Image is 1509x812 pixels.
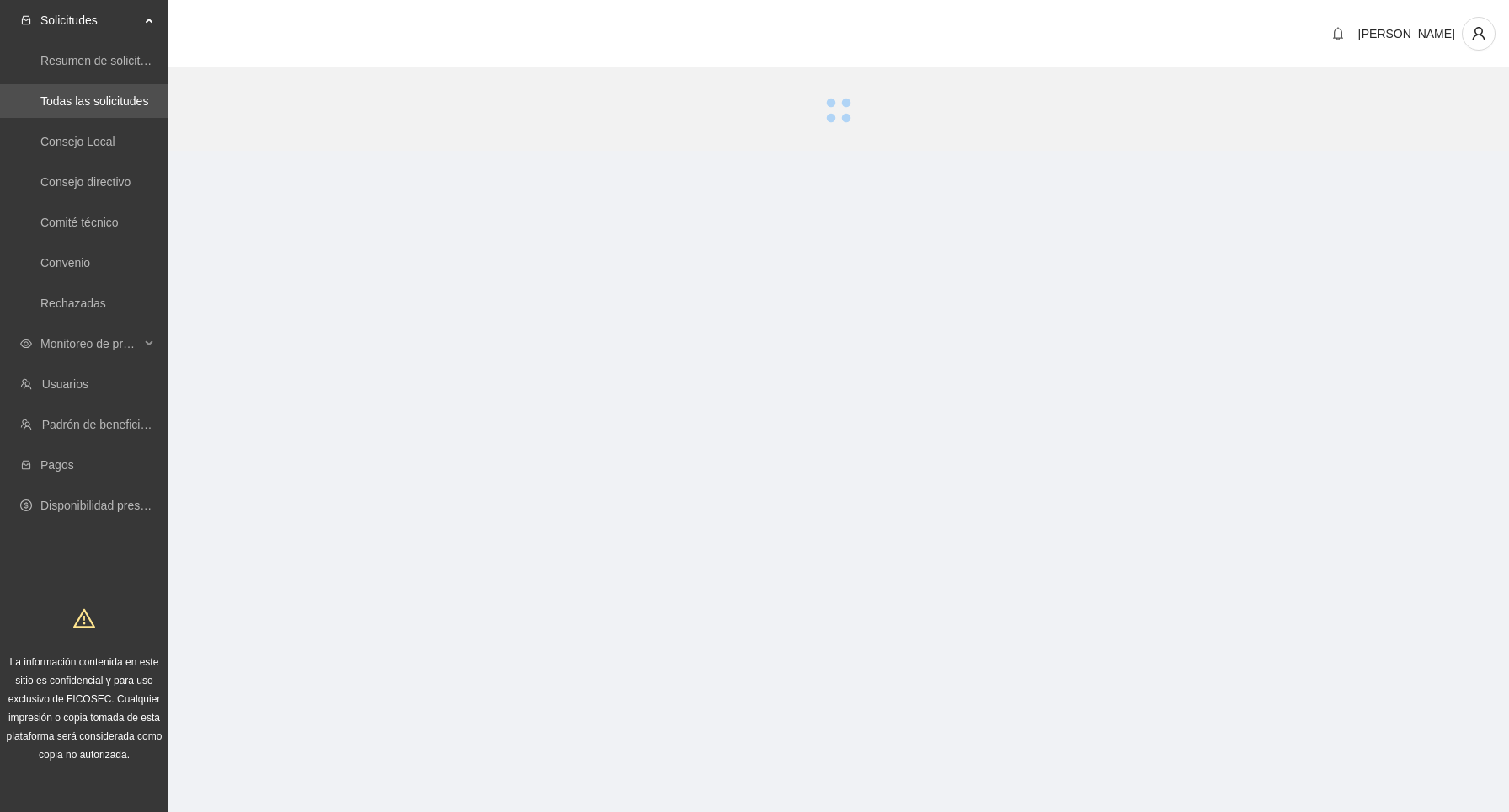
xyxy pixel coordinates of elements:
span: warning [73,607,95,629]
a: Pagos [40,458,74,472]
span: bell [1325,27,1351,40]
span: Solicitudes [40,3,140,37]
span: La información contenida en este sitio es confidencial y para uso exclusivo de FICOSEC. Cualquier... [7,656,163,761]
a: Todas las solicitudes [40,94,148,108]
a: Usuarios [42,377,88,391]
a: Disponibilidad presupuestal [40,499,184,512]
a: Consejo directivo [40,175,131,189]
span: Monitoreo de proyectos [40,327,140,361]
a: Rechazadas [40,296,106,310]
a: Padrón de beneficiarios [42,418,166,431]
button: bell [1325,20,1352,47]
a: Resumen de solicitudes por aprobar [40,54,230,67]
a: Convenio [40,256,90,270]
span: eye [20,338,32,350]
a: Comité técnico [40,216,119,229]
a: Consejo Local [40,135,115,148]
span: user [1463,26,1495,41]
button: user [1462,17,1496,51]
span: inbox [20,14,32,26]
span: [PERSON_NAME] [1358,27,1455,40]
